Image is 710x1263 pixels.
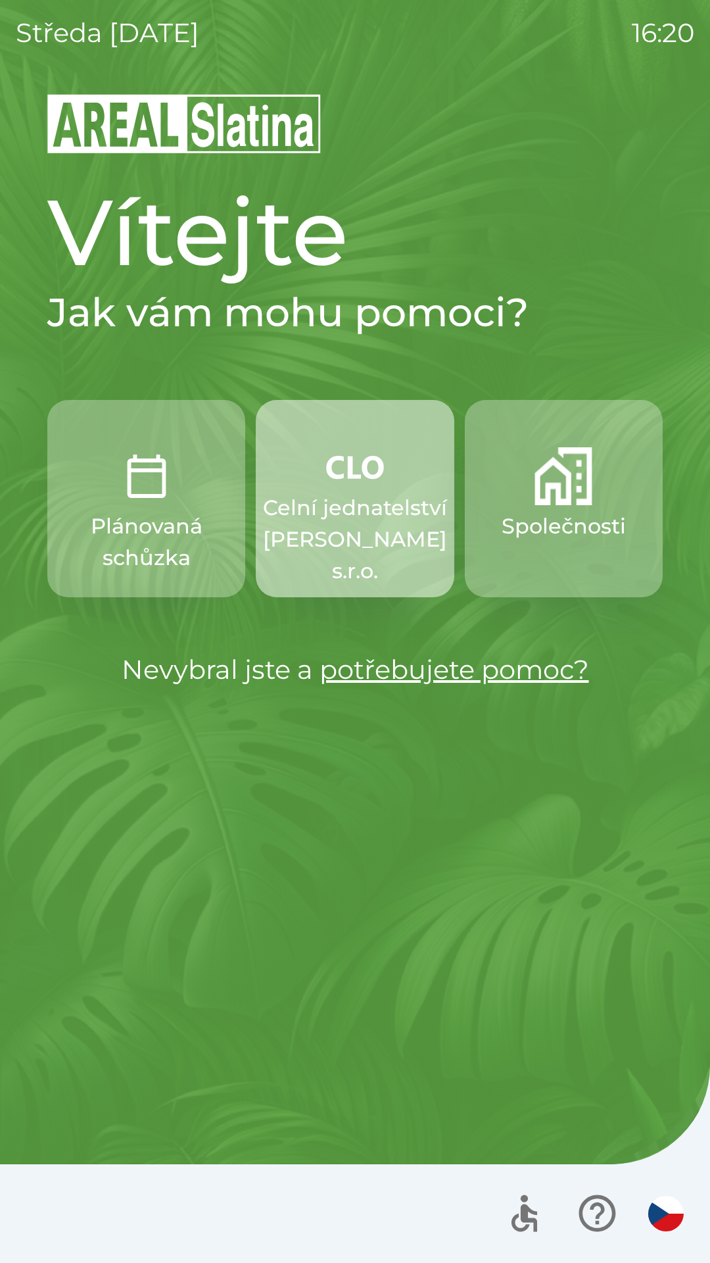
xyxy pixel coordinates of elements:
img: Logo [47,92,663,155]
p: Nevybral jste a [47,650,663,689]
img: 0ea463ad-1074-4378-bee6-aa7a2f5b9440.png [118,447,176,505]
p: Celní jednatelství [PERSON_NAME] s.r.o. [263,492,447,587]
button: Společnosti [465,400,663,597]
img: 58b4041c-2a13-40f9-aad2-b58ace873f8c.png [534,447,592,505]
button: Celní jednatelství [PERSON_NAME] s.r.o. [256,400,454,597]
img: 889875ac-0dea-4846-af73-0927569c3e97.png [326,447,384,487]
p: Plánovaná schůzka [79,510,214,574]
p: Společnosti [502,510,626,542]
img: cs flag [648,1196,684,1231]
p: 16:20 [632,13,694,53]
h1: Vítejte [47,176,663,288]
h2: Jak vám mohu pomoci? [47,288,663,337]
p: středa [DATE] [16,13,199,53]
button: Plánovaná schůzka [47,400,245,597]
a: potřebujete pomoc? [319,653,589,685]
